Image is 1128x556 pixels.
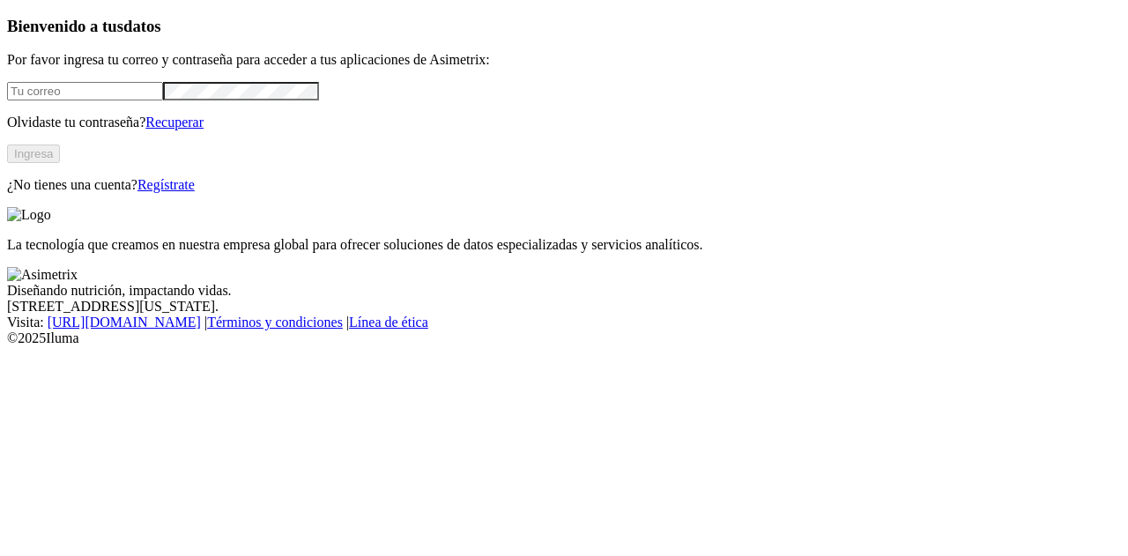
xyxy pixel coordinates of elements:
[7,283,1121,299] div: Diseñando nutrición, impactando vidas.
[48,315,201,330] a: [URL][DOMAIN_NAME]
[7,177,1121,193] p: ¿No tienes una cuenta?
[145,115,204,130] a: Recuperar
[7,237,1121,253] p: La tecnología que creamos en nuestra empresa global para ofrecer soluciones de datos especializad...
[7,267,78,283] img: Asimetrix
[7,52,1121,68] p: Por favor ingresa tu correo y contraseña para acceder a tus aplicaciones de Asimetrix:
[7,145,60,163] button: Ingresa
[7,17,1121,36] h3: Bienvenido a tus
[7,82,163,100] input: Tu correo
[207,315,343,330] a: Términos y condiciones
[7,299,1121,315] div: [STREET_ADDRESS][US_STATE].
[7,207,51,223] img: Logo
[137,177,195,192] a: Regístrate
[7,115,1121,130] p: Olvidaste tu contraseña?
[7,330,1121,346] div: © 2025 Iluma
[123,17,161,35] span: datos
[349,315,428,330] a: Línea de ética
[7,315,1121,330] div: Visita : | |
